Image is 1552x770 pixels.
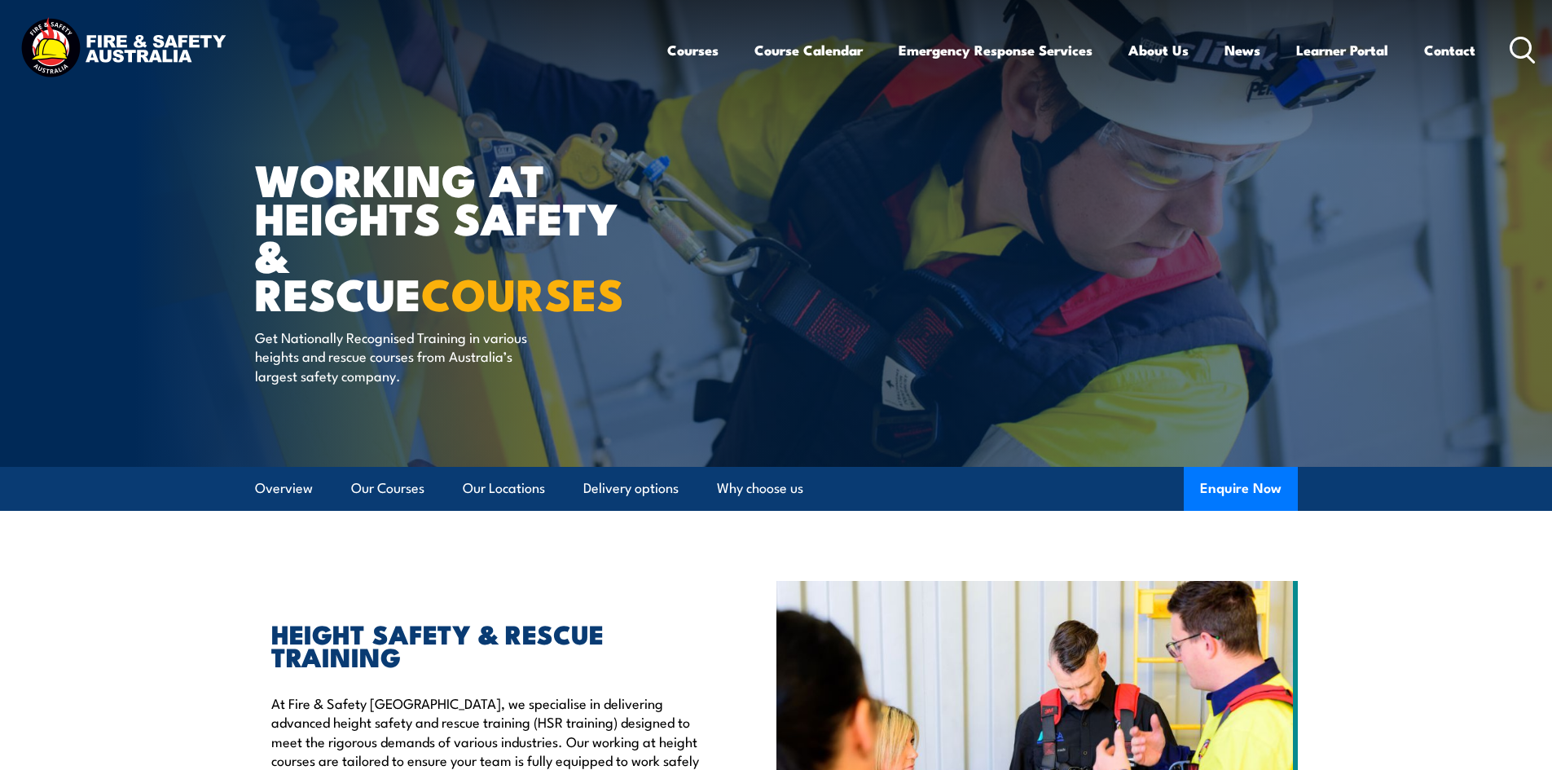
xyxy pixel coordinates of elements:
[754,29,863,72] a: Course Calendar
[1224,29,1260,72] a: News
[421,258,624,326] strong: COURSES
[1424,29,1475,72] a: Contact
[255,328,552,385] p: Get Nationally Recognised Training in various heights and rescue courses from Australia’s largest...
[717,467,803,510] a: Why choose us
[1296,29,1388,72] a: Learner Portal
[583,467,679,510] a: Delivery options
[899,29,1093,72] a: Emergency Response Services
[255,467,313,510] a: Overview
[463,467,545,510] a: Our Locations
[1128,29,1189,72] a: About Us
[1184,467,1298,511] button: Enquire Now
[667,29,719,72] a: Courses
[351,467,424,510] a: Our Courses
[271,622,701,667] h2: HEIGHT SAFETY & RESCUE TRAINING
[255,160,657,312] h1: WORKING AT HEIGHTS SAFETY & RESCUE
